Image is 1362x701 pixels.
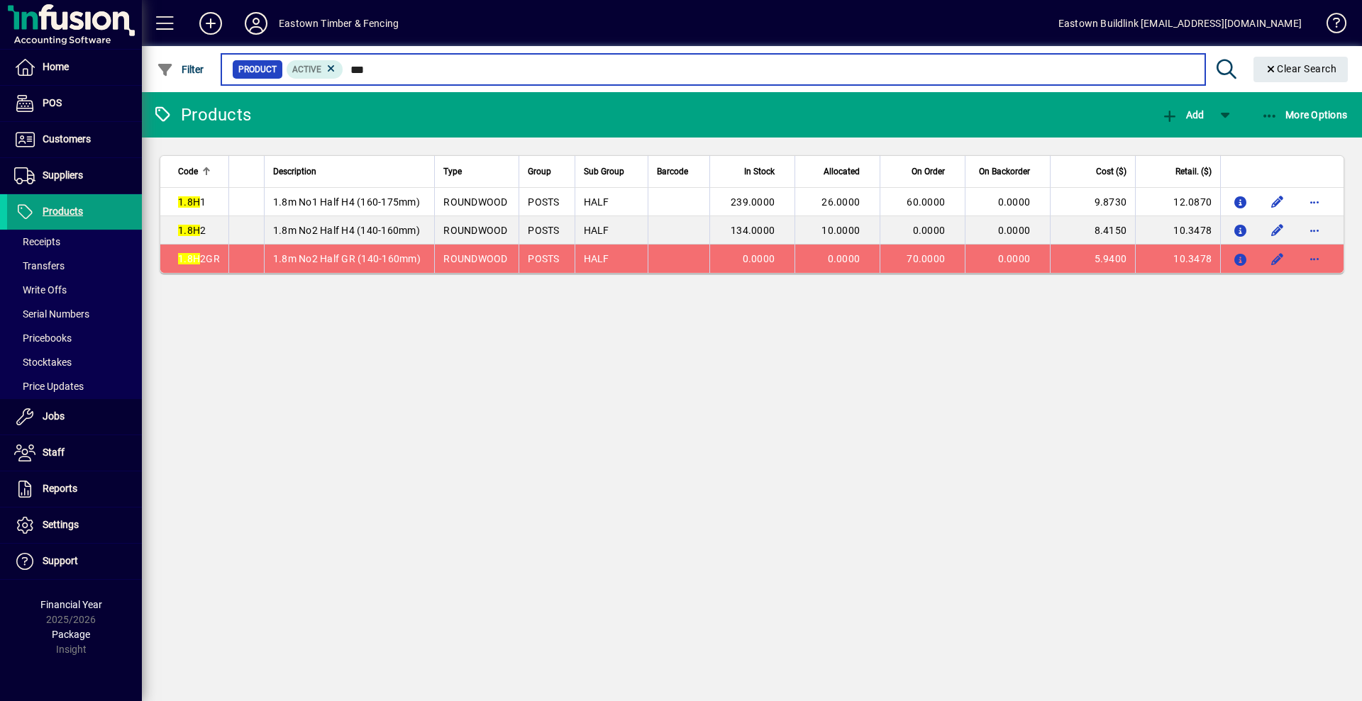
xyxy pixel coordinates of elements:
[273,225,420,236] span: 1.8m No2 Half H4 (140-160mm)
[1266,219,1289,242] button: Edit
[43,519,79,530] span: Settings
[178,196,200,208] em: 1.8H
[907,253,945,264] span: 70.0000
[188,11,233,36] button: Add
[584,196,609,208] span: HALF
[1266,191,1289,213] button: Edit
[287,60,343,79] mat-chip: Activation Status: Active
[913,225,946,236] span: 0.0000
[43,206,83,217] span: Products
[14,284,67,296] span: Write Offs
[528,164,565,179] div: Group
[1175,164,1212,179] span: Retail. ($)
[657,164,701,179] div: Barcode
[7,302,142,326] a: Serial Numbers
[7,158,142,194] a: Suppliers
[744,164,775,179] span: In Stock
[528,225,559,236] span: POSTS
[153,103,251,126] div: Products
[279,12,399,35] div: Eastown Timber & Fencing
[1050,188,1135,216] td: 9.8730
[998,253,1031,264] span: 0.0000
[889,164,958,179] div: On Order
[1161,109,1204,120] span: Add
[14,308,89,320] span: Serial Numbers
[43,555,78,566] span: Support
[273,196,420,208] span: 1.8m No1 Half H4 (160-175mm)
[1050,216,1135,245] td: 8.4150
[7,122,142,157] a: Customers
[731,196,775,208] span: 239.0000
[1303,219,1326,242] button: More options
[7,86,142,121] a: POS
[14,260,65,271] span: Transfers
[7,471,142,507] a: Reports
[7,254,142,278] a: Transfers
[743,253,775,264] span: 0.0000
[443,253,507,264] span: ROUNDWOOD
[40,599,102,610] span: Financial Year
[7,350,142,374] a: Stocktakes
[528,164,551,179] span: Group
[43,410,65,422] span: Jobs
[7,399,142,434] a: Jobs
[998,225,1031,236] span: 0.0000
[584,164,624,179] span: Sub Group
[828,253,860,264] span: 0.0000
[1303,247,1326,270] button: More options
[443,164,510,179] div: Type
[1261,109,1348,120] span: More Options
[731,225,775,236] span: 134.0000
[1158,102,1207,128] button: Add
[1316,3,1344,49] a: Knowledge Base
[273,164,316,179] span: Description
[1058,12,1302,35] div: Eastown Buildlink [EMAIL_ADDRESS][DOMAIN_NAME]
[273,253,421,264] span: 1.8m No2 Half GR (140-160mm)
[998,196,1031,208] span: 0.0000
[584,164,639,179] div: Sub Group
[153,57,208,82] button: Filter
[43,61,69,72] span: Home
[912,164,945,179] span: On Order
[979,164,1030,179] span: On Backorder
[178,164,220,179] div: Code
[157,64,204,75] span: Filter
[443,164,462,179] span: Type
[7,50,142,85] a: Home
[7,507,142,543] a: Settings
[14,381,84,392] span: Price Updates
[14,332,72,344] span: Pricebooks
[907,196,945,208] span: 60.0000
[719,164,787,179] div: In Stock
[178,253,200,264] em: 1.8H
[1135,245,1220,273] td: 10.3478
[7,544,142,579] a: Support
[14,236,60,247] span: Receipts
[528,196,559,208] span: POSTS
[178,225,206,236] span: 2
[821,225,860,236] span: 10.0000
[443,196,507,208] span: ROUNDWOOD
[804,164,873,179] div: Allocated
[821,196,860,208] span: 26.0000
[1253,57,1349,82] button: Clear
[292,65,321,74] span: Active
[43,133,91,145] span: Customers
[1096,164,1126,179] span: Cost ($)
[1258,102,1351,128] button: More Options
[1050,245,1135,273] td: 5.9400
[974,164,1043,179] div: On Backorder
[7,278,142,302] a: Write Offs
[443,225,507,236] span: ROUNDWOOD
[7,374,142,398] a: Price Updates
[1303,191,1326,213] button: More options
[178,225,200,236] em: 1.8H
[1265,63,1337,74] span: Clear Search
[1135,216,1220,245] td: 10.3478
[7,230,142,254] a: Receipts
[657,164,688,179] span: Barcode
[43,483,77,494] span: Reports
[273,164,426,179] div: Description
[43,169,83,181] span: Suppliers
[824,164,860,179] span: Allocated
